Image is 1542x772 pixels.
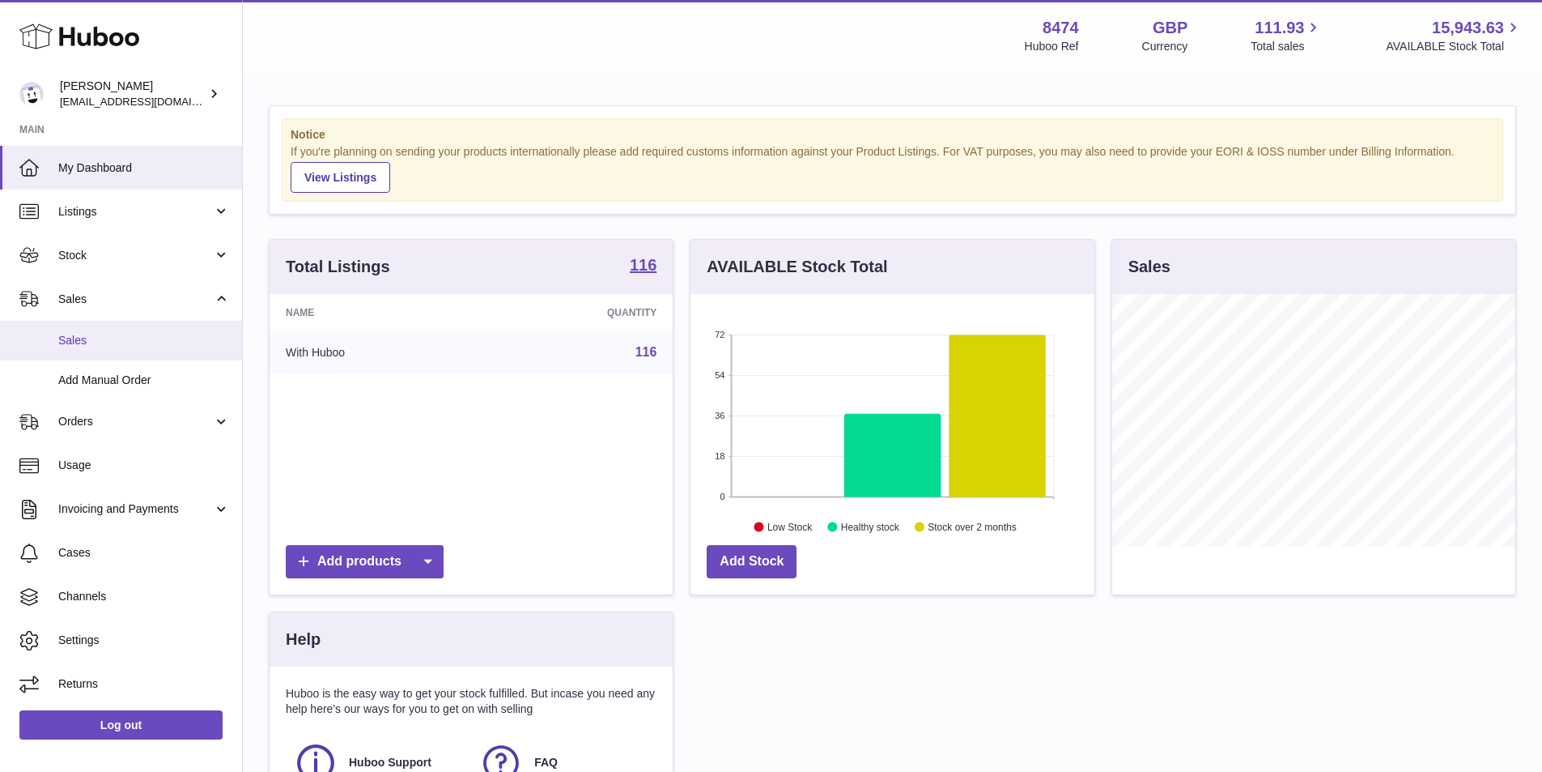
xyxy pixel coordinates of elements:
span: Cases [58,545,230,561]
span: Total sales [1251,39,1323,54]
span: Listings [58,204,213,220]
div: If you're planning on sending your products internationally please add required customs informati... [291,144,1494,193]
text: Stock over 2 months [928,521,1017,532]
span: [EMAIL_ADDRESS][DOMAIN_NAME] [60,95,238,108]
strong: 116 [630,257,656,273]
text: 0 [720,492,725,501]
a: 116 [630,257,656,276]
span: Sales [58,333,230,348]
span: Settings [58,633,230,648]
text: 54 [716,370,725,380]
span: Orders [58,414,213,429]
div: Huboo Ref [1025,39,1079,54]
strong: 8474 [1043,17,1079,39]
span: Channels [58,589,230,604]
span: 111.93 [1255,17,1304,39]
span: Add Manual Order [58,373,230,388]
span: AVAILABLE Stock Total [1386,39,1523,54]
a: View Listings [291,162,390,193]
a: Add Stock [707,545,796,578]
a: Add products [286,545,444,578]
a: 15,943.63 AVAILABLE Stock Total [1386,17,1523,54]
th: Quantity [482,294,673,331]
text: Healthy stock [841,521,900,532]
span: FAQ [534,755,558,770]
h3: AVAILABLE Stock Total [707,256,887,278]
div: [PERSON_NAME] [60,79,206,109]
td: With Huboo [270,331,482,373]
text: 72 [716,330,725,339]
span: Returns [58,676,230,692]
p: Huboo is the easy way to get your stock fulfilled. But incase you need any help here's our ways f... [286,686,656,717]
span: Usage [58,458,230,473]
th: Name [270,294,482,331]
h3: Total Listings [286,256,390,278]
text: 18 [716,451,725,461]
a: 116 [635,345,657,359]
strong: Notice [291,127,1494,143]
text: 36 [716,411,725,420]
text: Low Stock [767,521,813,532]
img: orders@neshealth.com [19,82,44,106]
span: My Dashboard [58,160,230,176]
h3: Sales [1128,256,1170,278]
span: Stock [58,248,213,263]
span: Invoicing and Payments [58,501,213,517]
strong: GBP [1153,17,1187,39]
h3: Help [286,629,321,650]
span: Sales [58,292,213,307]
div: Currency [1142,39,1188,54]
span: Huboo Support [349,755,431,770]
span: 15,943.63 [1432,17,1504,39]
a: 111.93 Total sales [1251,17,1323,54]
a: Log out [19,710,223,740]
